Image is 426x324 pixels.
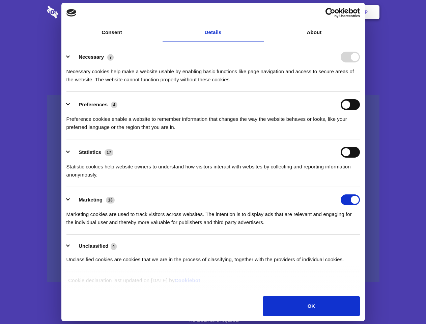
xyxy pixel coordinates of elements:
span: 4 [111,102,117,108]
img: logo [66,9,77,17]
a: Details [163,23,264,42]
a: Pricing [198,2,227,23]
div: Cookie declaration last updated on [DATE] by [63,276,363,290]
button: Statistics (17) [66,147,118,158]
a: Wistia video thumbnail [47,95,379,282]
h1: Eliminate Slack Data Loss. [47,30,379,55]
div: Marketing cookies are used to track visitors across websites. The intention is to display ads tha... [66,205,360,226]
div: Statistic cookies help website owners to understand how visitors interact with websites by collec... [66,158,360,179]
button: Marketing (13) [66,194,119,205]
button: Preferences (4) [66,99,122,110]
a: Cookiebot [175,277,200,283]
span: 17 [105,149,113,156]
label: Statistics [79,149,101,155]
div: Necessary cookies help make a website usable by enabling basic functions like page navigation and... [66,62,360,84]
label: Preferences [79,102,108,107]
div: Preference cookies enable a website to remember information that changes the way the website beha... [66,110,360,131]
div: Unclassified cookies are cookies that we are in the process of classifying, together with the pro... [66,250,360,264]
button: OK [263,296,360,316]
button: Unclassified (4) [66,242,121,250]
a: Usercentrics Cookiebot - opens in a new window [301,8,360,18]
img: logo-wordmark-white-trans-d4663122ce5f474addd5e946df7df03e33cb6a1c49d2221995e7729f52c070b2.svg [47,6,105,19]
a: About [264,23,365,42]
span: 7 [107,54,114,61]
button: Necessary (7) [66,52,118,62]
a: Login [306,2,335,23]
span: 4 [111,243,117,250]
a: Contact [274,2,305,23]
h4: Auto-redaction of sensitive data, encrypted data sharing and self-destructing private chats. Shar... [47,61,379,84]
label: Marketing [79,197,103,202]
span: 13 [106,197,115,204]
a: Consent [61,23,163,42]
label: Necessary [79,54,104,60]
